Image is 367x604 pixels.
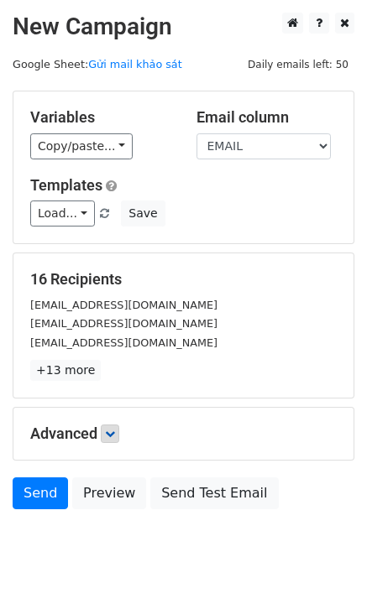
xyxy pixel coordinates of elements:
[30,299,218,311] small: [EMAIL_ADDRESS][DOMAIN_NAME]
[283,523,367,604] iframe: Chat Widget
[13,58,182,70] small: Google Sheet:
[242,55,354,74] span: Daily emails left: 50
[30,133,133,159] a: Copy/paste...
[30,424,337,443] h5: Advanced
[30,176,102,194] a: Templates
[13,477,68,509] a: Send
[13,13,354,41] h2: New Campaign
[30,336,218,349] small: [EMAIL_ADDRESS][DOMAIN_NAME]
[121,200,165,226] button: Save
[150,477,278,509] a: Send Test Email
[30,360,101,381] a: +13 more
[30,200,95,226] a: Load...
[197,108,338,127] h5: Email column
[30,270,337,289] h5: 16 Recipients
[30,108,171,127] h5: Variables
[72,477,146,509] a: Preview
[242,58,354,70] a: Daily emails left: 50
[30,317,218,330] small: [EMAIL_ADDRESS][DOMAIN_NAME]
[88,58,182,70] a: Gửi mail khảo sát
[283,523,367,604] div: Tiện ích trò chuyện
